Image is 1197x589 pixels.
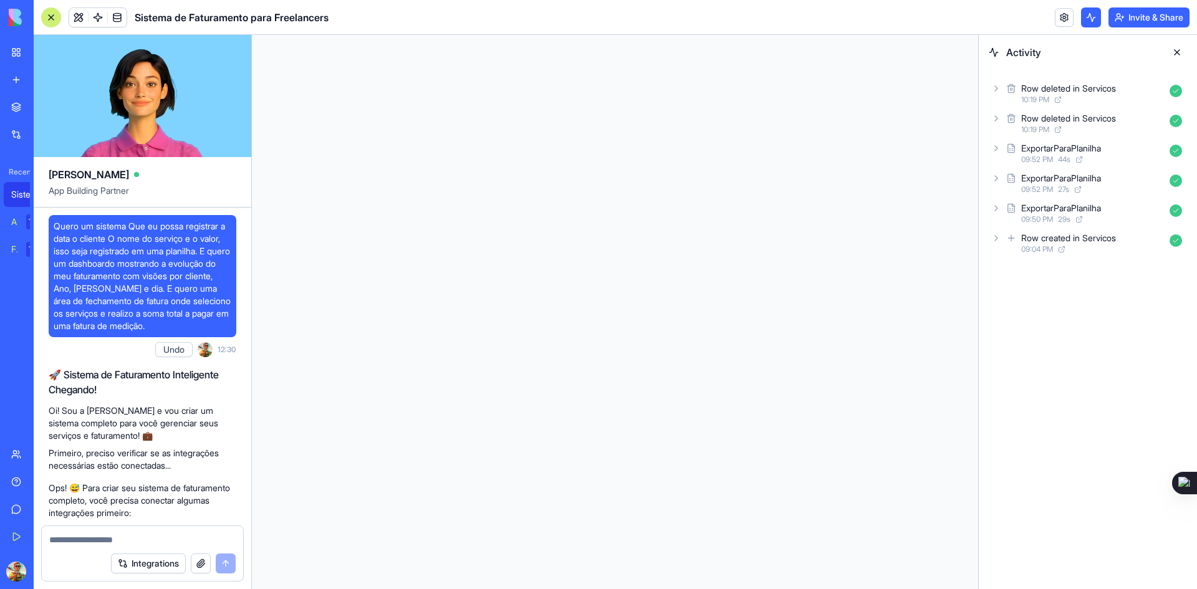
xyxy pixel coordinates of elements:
[1021,184,1053,194] span: 09:52 PM
[11,243,17,256] div: Feedback Form
[218,345,236,355] span: 12:30
[4,209,54,234] a: AI Logo GeneratorTRY
[11,188,46,201] div: Sistema de Faturamento para Freelancers
[4,182,54,207] a: Sistema de Faturamento para Freelancers
[1021,125,1049,135] span: 10:19 PM
[26,242,46,257] div: TRY
[26,214,46,229] div: TRY
[1021,214,1053,224] span: 09:50 PM
[1058,184,1069,194] span: 27 s
[1021,142,1101,155] div: ExportarParaPlanilha
[1006,45,1160,60] span: Activity
[4,237,54,262] a: Feedback FormTRY
[49,184,236,207] span: App Building Partner
[1021,95,1049,105] span: 10:19 PM
[9,9,86,26] img: logo
[49,367,236,397] h2: 🚀 Sistema de Faturamento Inteligente Chegando!
[54,220,231,332] span: Quero um sistema Que eu possa registrar a data o cliente O nome do serviço e o valor, isso seja r...
[1021,112,1116,125] div: Row deleted in Servicos
[49,482,236,519] p: Ops! 😅 Para criar seu sistema de faturamento completo, você precisa conectar algumas integrações ...
[1108,7,1190,27] button: Invite & Share
[1058,214,1070,224] span: 29 s
[4,167,30,177] span: Recent
[111,553,186,573] button: Integrations
[155,342,193,357] button: Undo
[1021,232,1116,244] div: Row created in Servicos
[49,447,236,472] p: Primeiro, preciso verificar se as integrações necessárias estão conectadas...
[135,10,329,25] span: Sistema de Faturamento para Freelancers
[1021,202,1101,214] div: ExportarParaPlanilha
[1021,244,1053,254] span: 09:04 PM
[49,405,236,442] p: Oi! Sou a [PERSON_NAME] e vou criar um sistema completo para você gerenciar seus serviços e fatur...
[49,167,129,182] span: [PERSON_NAME]
[1021,155,1053,165] span: 09:52 PM
[6,562,26,582] img: ACg8ocIb9EVBQQu06JlCgqTf6EgoUYj4ba_xHiRKThHdoj2dflUFBY4=s96-c
[1021,172,1101,184] div: ExportarParaPlanilha
[1058,155,1070,165] span: 44 s
[198,342,213,357] img: ACg8ocIb9EVBQQu06JlCgqTf6EgoUYj4ba_xHiRKThHdoj2dflUFBY4=s96-c
[1021,82,1116,95] div: Row deleted in Servicos
[11,216,17,228] div: AI Logo Generator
